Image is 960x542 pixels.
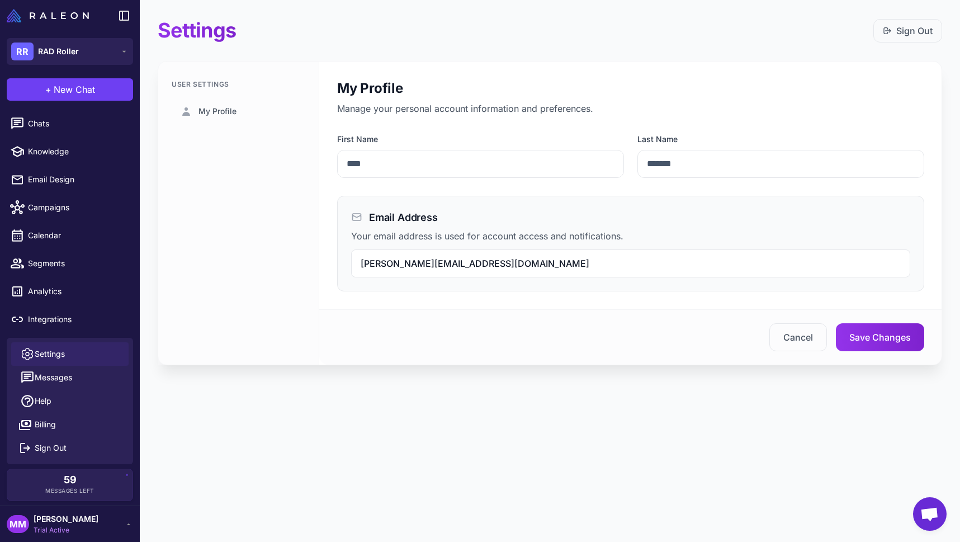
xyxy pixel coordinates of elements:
span: + [45,83,51,96]
h1: Settings [158,18,236,43]
button: RRRAD Roller [7,38,133,65]
span: Settings [35,348,65,360]
button: Sign Out [11,436,129,460]
span: Help [35,395,51,407]
span: My Profile [198,105,237,117]
span: Segments [28,257,126,270]
a: Analytics [4,280,135,303]
h3: Email Address [369,210,438,225]
a: Sign Out [883,24,933,37]
span: Sign Out [35,442,67,454]
span: RAD Roller [38,45,79,58]
label: Last Name [637,133,924,145]
a: Calendar [4,224,135,247]
span: [PERSON_NAME][EMAIL_ADDRESS][DOMAIN_NAME] [361,258,589,269]
span: Calendar [28,229,126,242]
span: Messages Left [45,487,94,495]
a: My Profile [172,98,305,124]
a: Raleon Logo [7,9,93,22]
span: Knowledge [28,145,126,158]
span: Messages [35,371,72,384]
span: Analytics [28,285,126,298]
span: Billing [35,418,56,431]
label: First Name [337,133,624,145]
a: Campaigns [4,196,135,219]
span: New Chat [54,83,95,96]
span: Campaigns [28,201,126,214]
span: Email Design [28,173,126,186]
span: Chats [28,117,126,130]
a: Chats [4,112,135,135]
p: Your email address is used for account access and notifications. [351,229,910,243]
a: Integrations [4,308,135,331]
span: Integrations [28,313,126,326]
a: Knowledge [4,140,135,163]
span: 59 [64,475,77,485]
span: [PERSON_NAME] [34,513,98,525]
p: Manage your personal account information and preferences. [337,102,924,115]
a: Email Design [4,168,135,191]
div: MM [7,515,29,533]
span: Trial Active [34,525,98,535]
button: Save Changes [836,323,924,351]
div: User Settings [172,79,305,89]
button: +New Chat [7,78,133,101]
a: Help [11,389,129,413]
button: Sign Out [873,19,942,43]
img: Raleon Logo [7,9,89,22]
button: Messages [11,366,129,389]
h2: My Profile [337,79,924,97]
div: RR [11,43,34,60]
button: Cancel [769,323,827,351]
a: Open chat [913,497,947,531]
a: Segments [4,252,135,275]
